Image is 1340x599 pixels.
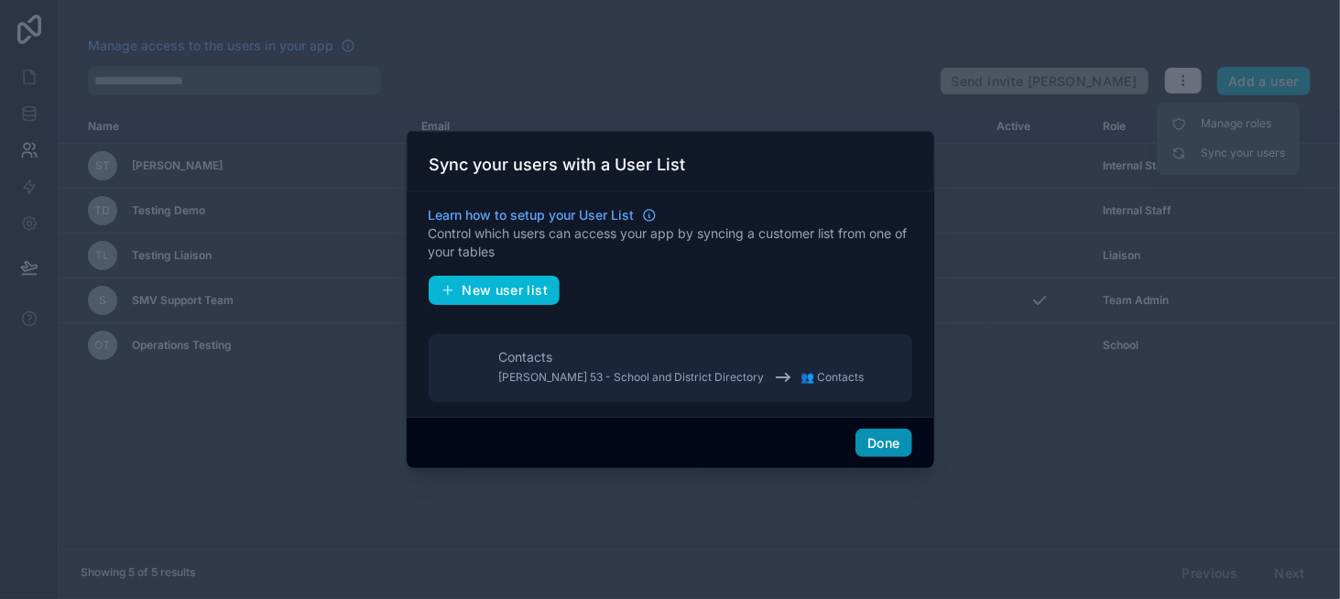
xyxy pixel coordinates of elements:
p: Control which users can access your app by syncing a customer list from one of your tables [429,224,912,261]
h3: Sync your users with a User List [430,154,686,176]
span: Learn how to setup your User List [429,206,635,224]
button: New user list [429,276,561,305]
span: [PERSON_NAME] 53 - School and District Directory [499,370,765,385]
span: 👥 Contacts [801,370,865,385]
button: Done [855,429,911,458]
span: Contacts [499,348,553,366]
span: New user list [463,282,549,299]
a: Learn how to setup your User List [429,206,657,224]
button: Contacts[PERSON_NAME] 53 - School and District Directory👥 Contacts [429,334,912,402]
